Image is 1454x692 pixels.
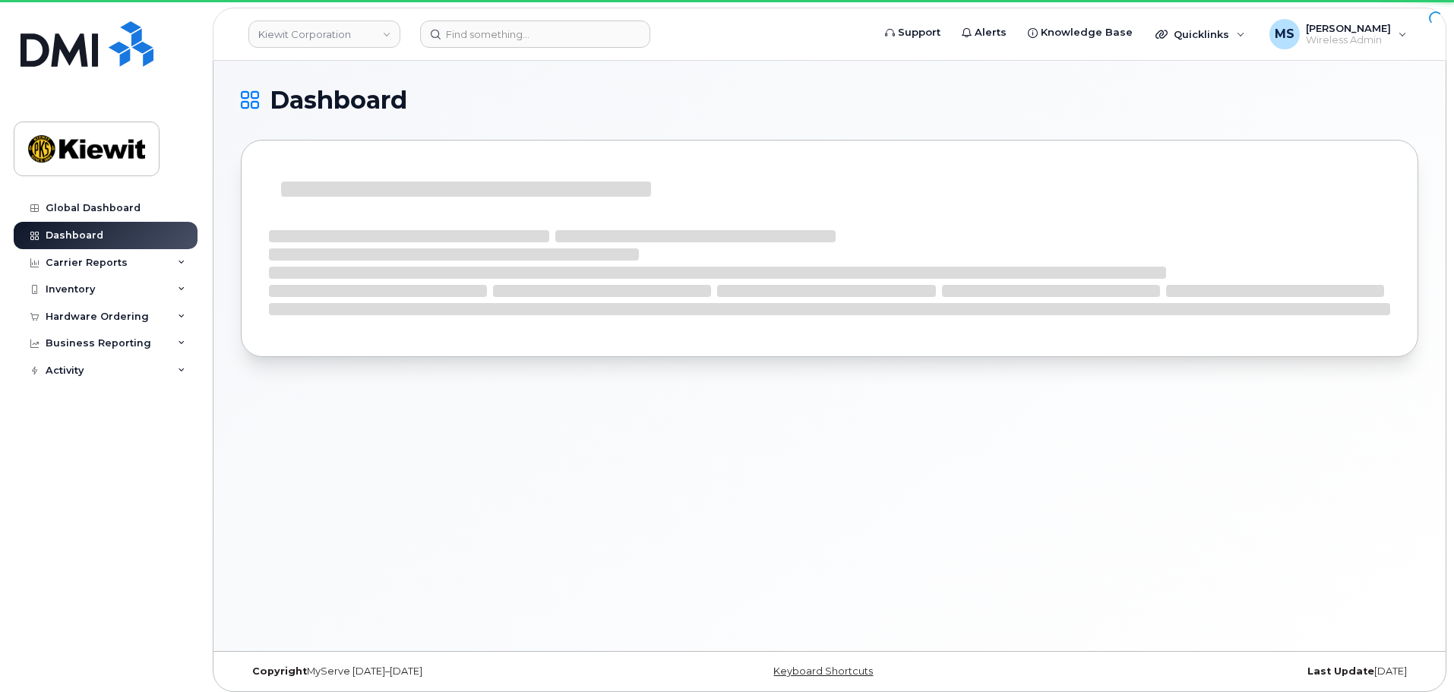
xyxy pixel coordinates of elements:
[1026,665,1418,678] div: [DATE]
[1307,665,1374,677] strong: Last Update
[270,89,407,112] span: Dashboard
[252,665,307,677] strong: Copyright
[773,665,873,677] a: Keyboard Shortcuts
[241,665,634,678] div: MyServe [DATE]–[DATE]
